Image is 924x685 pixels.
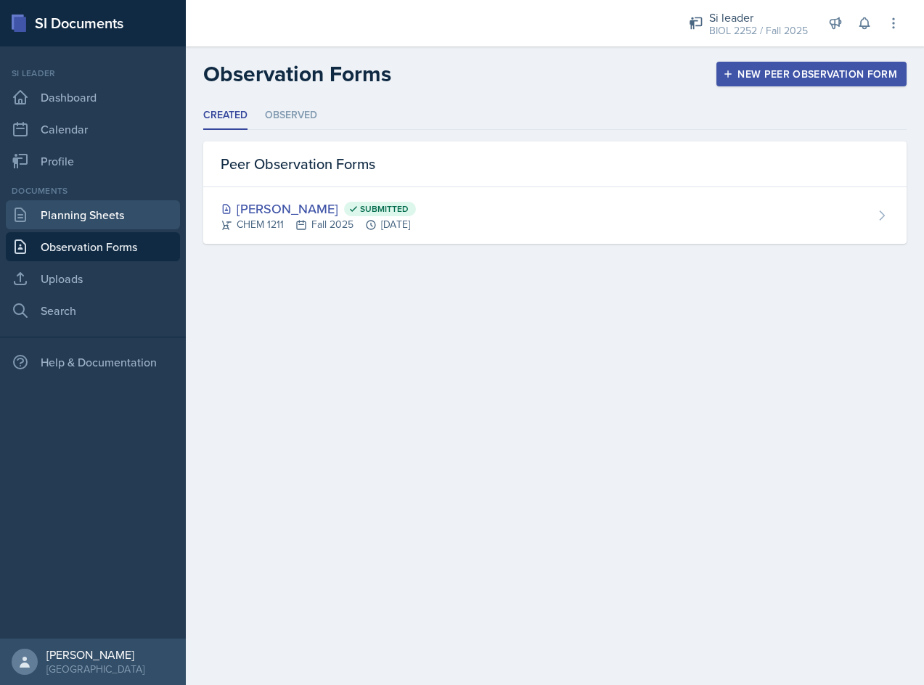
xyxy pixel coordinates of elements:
[6,184,180,197] div: Documents
[6,264,180,293] a: Uploads
[46,647,144,662] div: [PERSON_NAME]
[6,83,180,112] a: Dashboard
[203,187,907,244] a: [PERSON_NAME] Submitted CHEM 1211Fall 2025[DATE]
[221,199,416,218] div: [PERSON_NAME]
[265,102,317,130] li: Observed
[221,217,416,232] div: CHEM 1211 Fall 2025 [DATE]
[203,141,907,187] div: Peer Observation Forms
[6,296,180,325] a: Search
[6,147,180,176] a: Profile
[203,61,391,87] h2: Observation Forms
[709,23,808,38] div: BIOL 2252 / Fall 2025
[203,102,248,130] li: Created
[6,115,180,144] a: Calendar
[709,9,808,26] div: Si leader
[716,62,907,86] button: New Peer Observation Form
[360,203,409,215] span: Submitted
[6,200,180,229] a: Planning Sheets
[46,662,144,676] div: [GEOGRAPHIC_DATA]
[726,68,897,80] div: New Peer Observation Form
[6,232,180,261] a: Observation Forms
[6,348,180,377] div: Help & Documentation
[6,67,180,80] div: Si leader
